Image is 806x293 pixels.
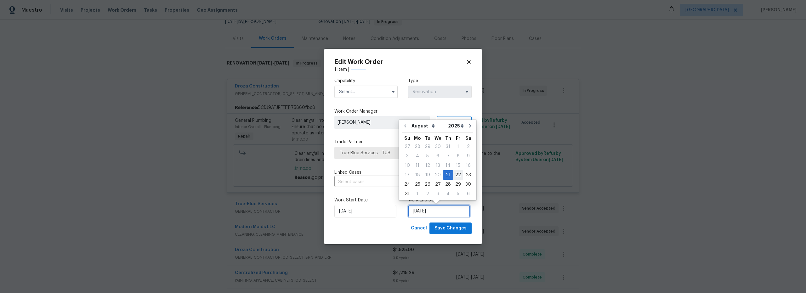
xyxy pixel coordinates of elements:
div: 9 [463,152,473,161]
div: 22 [453,171,463,179]
span: Cancel [411,224,427,232]
div: 13 [433,161,443,170]
div: 23 [463,171,473,179]
div: 31 [443,142,453,151]
div: Mon Aug 25 2025 [412,180,423,189]
div: 28 [412,142,423,151]
div: Fri Aug 22 2025 [453,170,463,180]
div: 5 [453,189,463,198]
abbr: Wednesday [434,136,441,140]
div: 18 [412,171,423,179]
input: Select cases [334,177,454,187]
div: Sun Aug 17 2025 [402,170,412,180]
div: Sun Aug 24 2025 [402,180,412,189]
div: 1 [453,142,463,151]
div: Thu Aug 28 2025 [443,180,453,189]
div: 27 [433,180,443,189]
div: Wed Aug 13 2025 [433,161,443,170]
div: Thu Aug 21 2025 [443,170,453,180]
div: 2 [423,189,433,198]
button: Go to previous month [400,120,410,132]
div: 28 [443,180,453,189]
div: Wed Aug 06 2025 [433,151,443,161]
div: Mon Aug 11 2025 [412,161,423,170]
abbr: Saturday [465,136,471,140]
div: 1 item | [334,66,472,73]
div: 17 [402,171,412,179]
input: Select... [408,86,472,98]
div: Sat Aug 30 2025 [463,180,473,189]
div: Sat Sep 06 2025 [463,189,473,199]
span: Save Changes [434,224,467,232]
div: 4 [443,189,453,198]
div: 1 [412,189,423,198]
div: 24 [402,180,412,189]
div: Sun Jul 27 2025 [402,142,412,151]
label: Work Order Manager [334,108,472,115]
div: Thu Aug 07 2025 [443,151,453,161]
span: [PERSON_NAME] [338,119,427,126]
div: 6 [433,152,443,161]
label: Work Start Date [334,197,398,203]
button: Save Changes [429,223,472,234]
abbr: Thursday [445,136,451,140]
div: 30 [463,180,473,189]
span: Linked Cases [334,169,361,176]
div: Mon Sep 01 2025 [412,189,423,199]
div: Wed Sep 03 2025 [433,189,443,199]
label: Work End Date [408,197,472,203]
div: Sun Aug 31 2025 [402,189,412,199]
div: 2 [463,142,473,151]
button: Show options [463,88,471,96]
div: 29 [423,142,433,151]
div: Mon Aug 04 2025 [412,151,423,161]
div: Fri Aug 01 2025 [453,142,463,151]
select: Month [410,121,446,131]
div: 11 [412,161,423,170]
div: 15 [453,161,463,170]
abbr: Monday [414,136,421,140]
div: 16 [463,161,473,170]
div: Fri Aug 15 2025 [453,161,463,170]
div: 26 [423,180,433,189]
div: Tue Aug 12 2025 [423,161,433,170]
select: Year [446,121,465,131]
button: Go to next month [465,120,475,132]
button: Show options [389,88,397,96]
input: M/D/YYYY [334,205,396,217]
div: 30 [433,142,443,151]
div: 27 [402,142,412,151]
h2: Edit Work Order [334,59,466,65]
div: Sat Aug 23 2025 [463,170,473,180]
div: 7 [443,152,453,161]
div: Tue Aug 19 2025 [423,170,433,180]
div: Sat Aug 16 2025 [463,161,473,170]
div: 21 [443,171,453,179]
div: 8 [453,152,463,161]
div: Sun Aug 03 2025 [402,151,412,161]
div: Sat Aug 02 2025 [463,142,473,151]
div: 29 [453,180,463,189]
div: Wed Jul 30 2025 [433,142,443,151]
label: Type [408,78,472,84]
div: Tue Sep 02 2025 [423,189,433,199]
label: Capability [334,78,398,84]
div: Wed Aug 20 2025 [433,170,443,180]
div: Tue Aug 05 2025 [423,151,433,161]
div: Sat Aug 09 2025 [463,151,473,161]
div: Mon Aug 18 2025 [412,170,423,180]
div: 14 [443,161,453,170]
input: Select... [334,86,398,98]
div: Thu Aug 14 2025 [443,161,453,170]
div: Wed Aug 27 2025 [433,180,443,189]
div: Thu Jul 31 2025 [443,142,453,151]
div: Tue Jul 29 2025 [423,142,433,151]
div: 4 [412,152,423,161]
div: 20 [433,171,443,179]
abbr: Friday [456,136,460,140]
div: 10 [402,161,412,170]
div: 6 [463,189,473,198]
div: 25 [412,180,423,189]
div: Sun Aug 10 2025 [402,161,412,170]
div: 31 [402,189,412,198]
